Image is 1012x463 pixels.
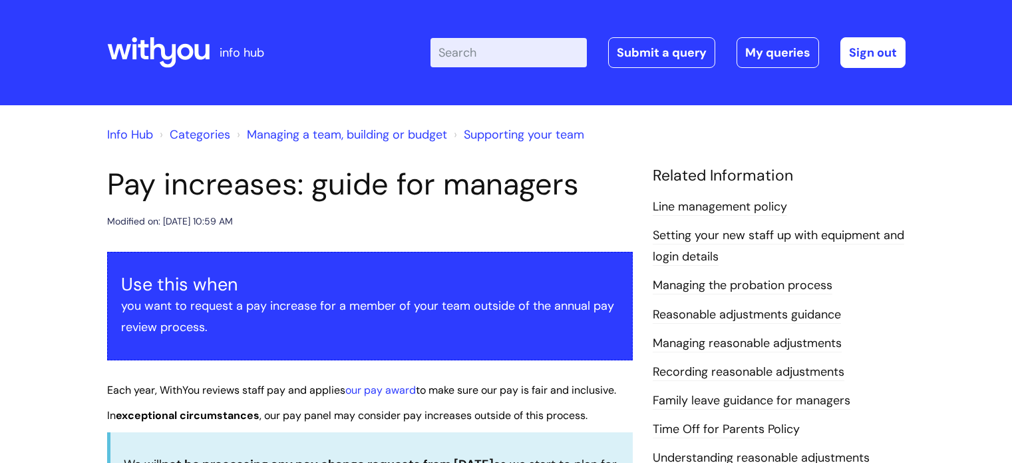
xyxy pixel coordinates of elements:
a: Supporting your team [464,127,584,143]
div: | - [430,37,906,68]
span: Each year, WithYou reviews staff pay and applies to make sure our pay is fair and inclusive. [107,383,616,397]
a: Sign out [840,37,906,68]
a: Recording reasonable adjustments [653,364,844,381]
h1: Pay increases: guide for managers [107,167,633,203]
a: Info Hub [107,127,153,143]
h4: Related Information [653,167,906,185]
a: Managing a team, building or budget [247,127,447,143]
a: Reasonable adjustments guidance [653,306,841,324]
a: Categories [170,127,230,143]
a: My queries [737,37,819,68]
a: Managing reasonable adjustments [653,335,842,352]
span: In , our pay panel may consider pay increases outside of this process. [107,408,588,422]
a: Managing the probation process [653,277,832,294]
li: Managing a team, building or budget [234,124,447,145]
li: Supporting your team [450,124,584,145]
a: our pay award [345,383,416,397]
li: Solution home [156,124,230,145]
a: Setting your new staff up with equipment and login details [653,227,904,266]
h3: Use this when [121,274,619,295]
a: Submit a query [608,37,715,68]
p: info hub [220,42,264,63]
strong: exceptional circumstances [116,408,259,422]
p: you want to request a pay increase for a member of your team outside of the annual pay review pro... [121,295,619,338]
input: Search [430,38,587,67]
a: Time Off for Parents Policy [653,421,800,438]
a: Line management policy [653,199,787,216]
a: Family leave guidance for managers [653,392,850,410]
div: Modified on: [DATE] 10:59 AM [107,213,233,230]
